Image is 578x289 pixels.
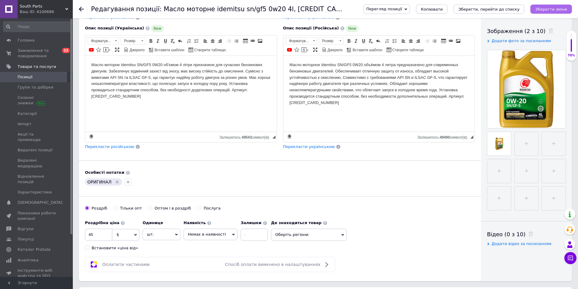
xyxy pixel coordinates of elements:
[184,220,206,225] b: Наявність
[346,25,359,32] span: New
[115,180,120,184] svg: Видалити мітку
[18,111,37,116] span: Категорії
[440,38,447,44] a: Таблиця
[283,144,335,149] span: Перекласти українською
[241,229,268,241] input: -
[92,245,138,251] div: Встановити «ціна від»
[18,147,52,153] span: Видалені позиції
[458,7,519,12] i: Зберегти, перейти до списку
[18,64,56,69] span: Товари та послуги
[271,220,321,225] b: Де знаходиться товар
[85,144,134,149] span: Перекласти російською
[3,21,72,32] input: Пошук
[421,7,443,12] span: Копіювати
[18,268,56,279] span: Інструменти веб-майстра та SEO
[18,210,56,221] span: Показники роботи компанії
[233,38,240,44] a: Збільшити відступ
[286,37,317,45] a: Форматування
[283,56,475,132] iframe: Редактор, 6EC52A4F-9D7E-41E3-9F61-5E44E15DD091
[18,95,56,106] span: Сезонні знижки
[319,37,343,45] a: Розмір
[293,46,300,53] a: Вставити іконку
[440,135,450,139] span: 49490
[242,38,249,44] a: Таблиця
[147,38,154,44] a: Жирний (Ctrl+B)
[454,5,524,14] button: Зберегти, перейти до списку
[535,7,567,12] i: Зберегти зміни
[367,38,374,44] a: Видалити форматування
[154,48,184,53] span: Вставити шаблон
[566,30,576,61] div: 70% Якість заповнення
[188,46,227,53] a: Створити таблицю
[455,38,461,44] a: Зображення
[286,38,311,44] span: Форматування
[346,38,352,44] a: Жирний (Ctrl+B)
[242,135,252,139] span: 49543
[95,46,102,53] a: Вставити іконку
[448,38,454,44] a: Вставити/Редагувати посилання (Ctrl+L)
[85,56,277,132] iframe: Редактор, 8AA06584-A635-4DBC-97C9-0E5A40316AE5
[321,46,344,53] a: Джерело
[18,158,56,169] span: Видалені модерацією
[204,206,221,211] div: Послуга
[20,4,65,9] span: South Parts
[417,134,470,139] div: Кiлькiсть символiв
[18,74,32,80] span: Позиції
[18,226,33,232] span: Відгуки
[352,48,382,53] span: Вставити шаблон
[188,232,226,237] span: Немає в наявності
[18,132,56,143] span: Акції та промокоди
[286,133,293,140] a: Зробити резервну копію зараз
[88,37,119,45] a: Форматування
[88,46,95,53] a: Додати відео з YouTube
[301,46,309,53] a: Вставити повідомлення
[123,46,146,53] a: Джерело
[424,38,431,44] a: Зменшити відступ
[249,38,256,44] a: Вставити/Редагувати посилання (Ctrl+L)
[155,206,191,211] div: Оптом і в роздріб
[400,38,407,44] a: По лівому краю
[162,38,169,44] a: Підкреслений (Ctrl+U)
[18,38,35,43] span: Головна
[18,121,32,127] span: Імпорт
[353,38,360,44] a: Курсив (Ctrl+I)
[121,37,145,45] a: Розмір
[360,38,367,44] a: Підкреслений (Ctrl+U)
[169,38,176,44] a: Видалити форматування
[219,134,272,139] div: Кiлькiсть символiв
[88,38,113,44] span: Форматування
[193,38,200,44] a: Вставити/видалити маркований список
[391,48,424,53] span: Створити таблицю
[18,237,34,242] span: Покупці
[407,38,414,44] a: По центру
[151,25,164,32] span: New
[177,38,183,44] a: Повернути (Ctrl+Z)
[564,252,576,264] button: Чат з покупцем
[226,38,232,44] a: Зменшити відступ
[148,46,185,53] a: Вставити шаблон
[88,133,95,140] a: Зробити резервну копію зараз
[121,38,139,44] span: Розмір
[416,5,448,14] button: Копіювати
[319,38,337,44] span: Розмір
[85,220,119,225] b: Роздрібна ціна
[186,38,192,44] a: Вставити/видалити нумерований список
[327,48,343,53] span: Джерело
[470,136,473,139] span: Потягніть для зміни розмірів
[18,247,50,252] span: Каталог ProSale
[85,170,124,175] b: Особисті нотатки
[103,46,111,53] a: Вставити повідомлення
[85,26,144,30] span: Опис позиції (Українська)
[257,38,263,44] a: Зображення
[62,48,70,53] span: 13
[217,38,223,44] a: По правому краю
[143,229,181,240] span: шт.
[79,7,84,12] div: Повернутися назад
[241,220,261,225] b: Залишки
[202,38,209,44] a: По лівому краю
[129,48,145,53] span: Джерело
[366,7,402,11] span: Перегляд позиції
[384,38,390,44] a: Вставити/видалити нумерований список
[18,174,56,185] span: Відновлення позицій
